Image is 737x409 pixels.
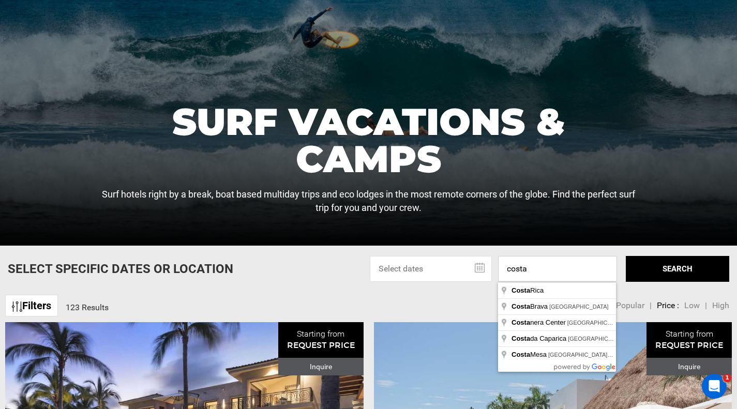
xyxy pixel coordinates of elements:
[498,256,617,282] input: Enter a location
[712,300,729,310] span: High
[702,374,727,399] iframe: Intercom live chat
[568,336,627,342] span: [GEOGRAPHIC_DATA]
[512,335,530,342] span: Costa
[512,302,530,310] span: Costa
[512,335,568,342] span: da Caparica
[548,352,670,358] span: [GEOGRAPHIC_DATA], [GEOGRAPHIC_DATA]
[370,256,492,282] input: Select dates
[705,300,707,312] li: |
[723,374,731,382] span: 1
[66,302,109,312] span: 123 Results
[512,302,549,310] span: Brava
[512,286,545,294] span: Rica
[512,286,530,294] span: Costa
[512,319,567,326] span: nera Center
[657,300,679,312] li: Price :
[616,300,644,310] span: Popular
[8,260,233,278] p: Select Specific Dates Or Location
[512,351,548,358] span: Mesa
[5,295,58,317] a: Filters
[99,103,639,177] h1: Surf Vacations & Camps
[12,301,22,312] img: btn-icon.svg
[684,300,700,310] span: Low
[626,256,729,282] button: SEARCH
[549,304,609,310] span: [GEOGRAPHIC_DATA]
[99,188,639,214] p: Surf hotels right by a break, boat based multiday trips and eco lodges in the most remote corners...
[512,319,530,326] span: Costa
[650,300,652,312] li: |
[512,351,530,358] span: Costa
